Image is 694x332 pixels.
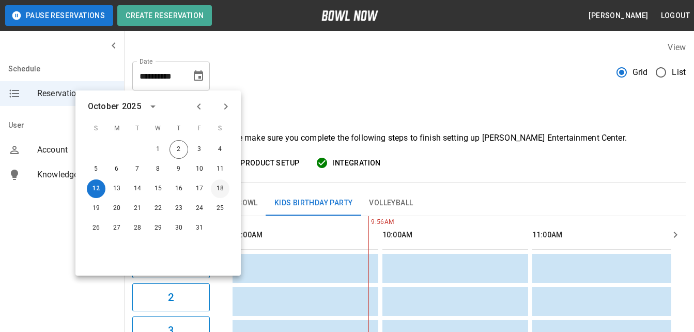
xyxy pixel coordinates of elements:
button: Oct 22, 2025 [149,199,167,218]
button: Oct 9, 2025 [169,160,188,178]
span: S [87,118,105,139]
h3: Welcome [132,99,686,128]
button: Oct 23, 2025 [169,199,188,218]
button: Oct 11, 2025 [211,160,229,178]
button: Oct 6, 2025 [107,160,126,178]
button: Oct 7, 2025 [128,160,147,178]
button: Kids Birthday Party [266,191,361,216]
span: W [149,118,167,139]
button: Oct 28, 2025 [128,219,147,237]
button: Oct 4, 2025 [211,140,229,159]
p: Welcome to BowlNow! Please make sure you complete the following steps to finish setting up [PERSO... [132,132,686,144]
span: 9:56AM [368,217,371,228]
button: Oct 20, 2025 [107,199,126,218]
button: [PERSON_NAME] [584,6,652,25]
button: Oct 24, 2025 [190,199,209,218]
button: Oct 15, 2025 [149,179,167,198]
span: Account [37,144,116,156]
th: 09:00AM [233,220,378,250]
button: Oct 17, 2025 [190,179,209,198]
button: Oct 18, 2025 [211,179,229,198]
label: View [668,42,686,52]
button: Oct 8, 2025 [149,160,167,178]
span: Product Setup [240,157,299,170]
button: 2 [132,283,210,311]
button: Oct 31, 2025 [190,219,209,237]
button: Oct 12, 2025 [87,179,105,198]
button: Volleyball [361,191,421,216]
span: T [169,118,188,139]
button: Previous month [190,98,208,115]
div: inventory tabs [132,191,686,216]
button: Oct 10, 2025 [190,160,209,178]
span: Knowledge Base [37,169,116,181]
button: Oct 5, 2025 [87,160,105,178]
th: 11:00AM [532,220,678,250]
button: Pause Reservations [5,5,113,26]
div: October [88,100,119,113]
button: Oct 29, 2025 [149,219,167,237]
span: Integration [332,157,380,170]
button: Oct 25, 2025 [211,199,229,218]
button: Oct 27, 2025 [107,219,126,237]
span: S [211,118,229,139]
button: Oct 1, 2025 [149,140,167,159]
div: 2025 [122,100,141,113]
th: 10:00AM [382,220,528,250]
button: Oct 3, 2025 [190,140,209,159]
button: Oct 26, 2025 [87,219,105,237]
button: calendar view is open, switch to year view [144,98,162,115]
span: Reservations [37,87,116,100]
span: F [190,118,209,139]
button: Oct 2, 2025 [169,140,188,159]
span: T [128,118,147,139]
button: Oct 21, 2025 [128,199,147,218]
button: Create Reservation [117,5,212,26]
button: Oct 14, 2025 [128,179,147,198]
span: List [672,66,686,79]
button: Oct 30, 2025 [169,219,188,237]
img: logo [321,10,378,21]
button: Oct 13, 2025 [107,179,126,198]
button: Choose date, selected date is Oct 12, 2025 [188,66,209,86]
span: Grid [633,66,648,79]
button: Oct 16, 2025 [169,179,188,198]
button: Oct 19, 2025 [87,199,105,218]
h6: 2 [168,289,174,306]
button: Logout [657,6,694,25]
button: Next month [217,98,235,115]
span: M [107,118,126,139]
